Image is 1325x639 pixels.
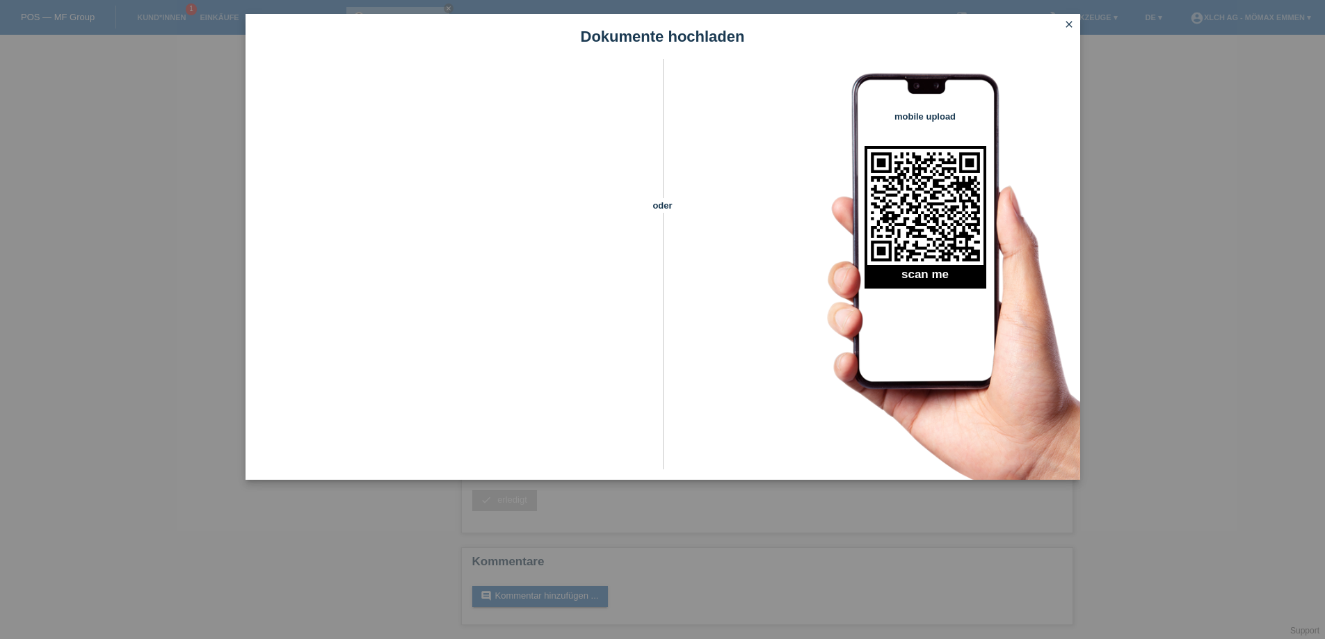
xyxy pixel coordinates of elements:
[1060,17,1078,33] a: close
[266,94,639,442] iframe: Upload
[639,198,687,213] span: oder
[865,111,986,122] h4: mobile upload
[1063,19,1075,30] i: close
[246,28,1080,45] h1: Dokumente hochladen
[865,268,986,289] h2: scan me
